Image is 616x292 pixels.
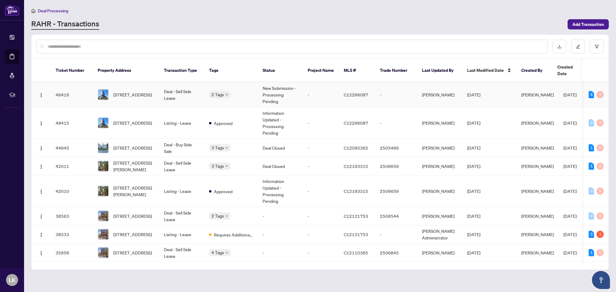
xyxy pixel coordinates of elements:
td: 2509659 [375,175,417,207]
span: [DATE] [563,120,577,126]
span: [PERSON_NAME] [521,213,554,219]
span: [STREET_ADDRESS] [113,249,152,256]
th: Tags [204,59,258,82]
span: [DATE] [467,92,480,97]
button: Logo [36,248,46,257]
img: Logo [39,233,44,237]
span: edit [576,44,580,49]
td: Deal - Sell Side Lease [159,207,204,225]
span: [DATE] [467,213,480,219]
td: Deal - Sell Side Lease [159,244,204,262]
th: MLS # [339,59,375,82]
div: 1 [589,163,594,170]
span: [STREET_ADDRESS] [113,231,152,238]
div: 1 [589,144,594,151]
th: Property Address [93,59,159,82]
td: [PERSON_NAME] [417,207,462,225]
th: Last Updated By [417,59,462,82]
button: filter [590,40,604,53]
button: download [553,40,566,53]
span: C12131753 [344,213,368,219]
span: [DATE] [467,232,480,237]
img: thumbnail-img [98,161,108,171]
td: - [258,244,303,262]
div: 0 [596,163,604,170]
span: [DATE] [563,92,577,97]
span: [STREET_ADDRESS][PERSON_NAME] [113,160,154,173]
img: thumbnail-img [98,229,108,239]
button: Logo [36,118,46,128]
span: Approved [214,188,233,195]
td: [PERSON_NAME] [417,139,462,157]
button: Logo [36,143,46,153]
td: Deal - Buy Side Sale [159,139,204,157]
span: [DATE] [467,188,480,194]
div: 0 [589,119,594,126]
td: [PERSON_NAME] [417,244,462,262]
img: Logo [39,121,44,126]
img: thumbnail-img [98,118,108,128]
div: 0 [596,212,604,220]
td: - [303,244,339,262]
td: [PERSON_NAME] [417,175,462,207]
span: [DATE] [563,250,577,255]
td: [PERSON_NAME] [417,157,462,175]
td: 48416 [51,82,93,107]
th: Project Name [303,59,339,82]
span: down [225,165,228,168]
td: - [375,107,417,139]
td: [PERSON_NAME] Administrator [417,225,462,244]
span: [STREET_ADDRESS] [113,91,152,98]
span: home [31,9,35,13]
div: 0 [589,187,594,195]
td: - [303,225,339,244]
img: Logo [39,251,44,256]
span: [DATE] [563,232,577,237]
span: Add Transaction [572,20,604,29]
span: [DATE] [467,250,480,255]
span: C12296087 [344,92,368,97]
span: [DATE] [563,188,577,194]
button: Open asap [592,271,610,289]
button: edit [571,40,585,53]
td: Listing - Lease [159,175,204,207]
span: C12095362 [344,145,368,151]
td: 38533 [51,225,93,244]
span: download [557,44,562,49]
img: thumbnail-img [98,186,108,196]
div: 3 [589,231,594,238]
span: [DATE] [563,163,577,169]
th: Created Date [553,59,595,82]
td: 2505466 [375,139,417,157]
div: 0 [596,91,604,98]
span: [DATE] [563,213,577,219]
span: Deal Processing [38,8,68,14]
span: [PERSON_NAME] [521,120,554,126]
th: Last Modified Date [462,59,516,82]
th: Ticket Number [51,59,93,82]
td: Information Updated - Processing Pending [258,107,303,139]
th: Created By [516,59,553,82]
span: C12131753 [344,232,368,237]
span: [STREET_ADDRESS] [113,120,152,126]
div: 0 [596,119,604,126]
td: 35858 [51,244,93,262]
button: Logo [36,161,46,171]
img: thumbnail-img [98,248,108,258]
span: [STREET_ADDRESS][PERSON_NAME] [113,184,154,198]
div: 0 [596,249,604,256]
div: 0 [589,212,594,220]
span: down [225,146,228,149]
span: Requires Additional Docs [214,231,253,238]
span: [PERSON_NAME] [521,163,554,169]
span: 2 Tags [211,91,224,98]
td: - [303,175,339,207]
div: 4 [589,91,594,98]
th: Status [258,59,303,82]
td: - [303,207,339,225]
td: 2508544 [375,207,417,225]
span: filter [595,44,599,49]
span: [PERSON_NAME] [521,145,554,151]
td: 2506845 [375,244,417,262]
span: down [225,214,228,217]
